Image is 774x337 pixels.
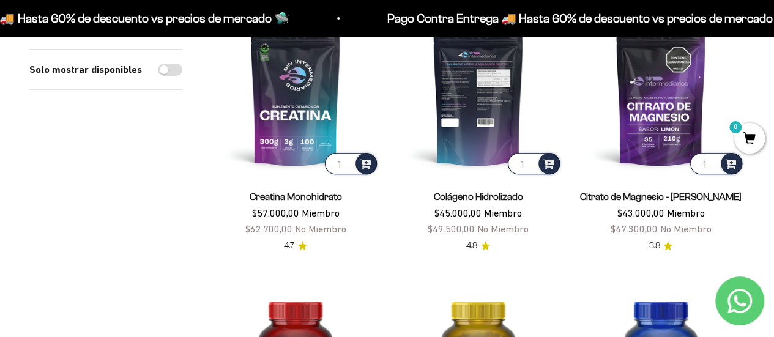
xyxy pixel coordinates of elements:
mark: 0 [728,120,743,135]
span: $57.000,00 [252,207,299,218]
span: No Miembro [477,223,529,234]
span: $47.300,00 [610,223,657,234]
span: 4.7 [284,239,294,253]
a: Creatina Monohidrato [250,191,342,202]
span: Miembro [484,207,522,218]
img: Colágeno Hidrolizado [394,9,562,177]
a: 4.74.7 de 5.0 estrellas [284,239,307,253]
a: Colágeno Hidrolizado [433,191,523,202]
span: $49.500,00 [428,223,475,234]
span: $62.700,00 [245,223,292,234]
label: Solo mostrar disponibles [29,62,142,78]
span: Miembro [302,207,340,218]
span: No Miembro [660,223,711,234]
span: 3.8 [649,239,660,253]
span: $43.000,00 [617,207,664,218]
span: 4.8 [466,239,477,253]
a: 0 [734,133,765,146]
a: Citrato de Magnesio - [PERSON_NAME] [580,191,742,202]
span: No Miembro [295,223,346,234]
a: 4.84.8 de 5.0 estrellas [466,239,490,253]
span: Miembro [666,207,704,218]
span: $45.000,00 [434,207,482,218]
a: 3.83.8 de 5.0 estrellas [649,239,672,253]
